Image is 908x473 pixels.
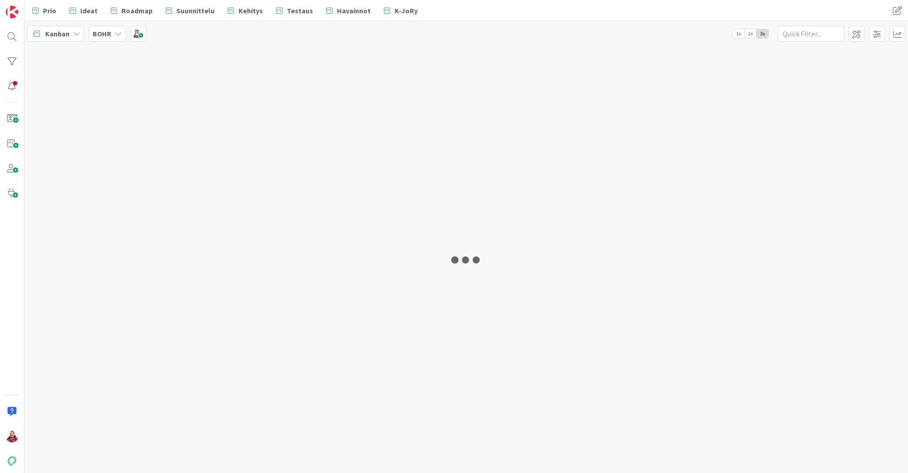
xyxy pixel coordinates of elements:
[778,26,844,42] input: Quick Filter...
[45,28,70,39] span: Kanban
[337,5,371,16] span: Havainnot
[6,455,18,467] img: avatar
[6,6,18,18] img: Visit kanbanzone.com
[287,5,313,16] span: Testaus
[121,5,153,16] span: Roadmap
[6,430,18,442] img: JS
[80,5,98,16] span: Ideat
[321,3,376,19] a: Havainnot
[93,29,111,38] b: BOHR
[271,3,318,19] a: Testaus
[27,3,62,19] a: Prio
[239,5,263,16] span: Kehitys
[176,5,215,16] span: Suunnittelu
[223,3,268,19] a: Kehitys
[744,29,756,38] span: 2x
[106,3,158,19] a: Roadmap
[732,29,744,38] span: 1x
[395,5,418,16] span: K-JoRy
[379,3,423,19] a: K-JoRy
[43,5,56,16] span: Prio
[756,29,768,38] span: 3x
[64,3,103,19] a: Ideat
[160,3,220,19] a: Suunnittelu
